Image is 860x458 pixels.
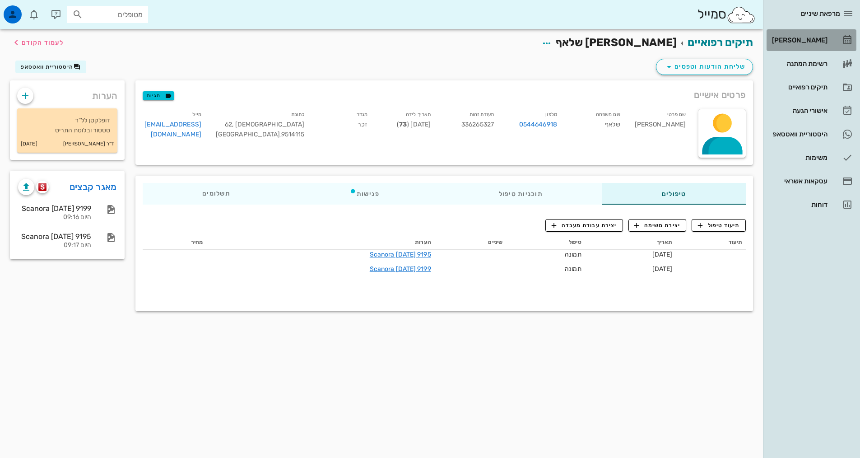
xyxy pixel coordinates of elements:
[36,181,49,193] button: scanora logo
[770,154,827,161] div: משימות
[770,84,827,91] div: תיקים רפואיים
[18,242,91,249] div: היום 09:17
[206,235,434,250] th: הערות
[694,88,746,102] span: פרטים אישיים
[22,39,64,47] span: לעמוד הקודם
[770,60,827,67] div: רשימת המתנה
[767,29,856,51] a: [PERSON_NAME]
[770,178,827,185] div: עסקאות אשראי
[147,92,170,100] span: תגיות
[676,235,746,250] th: תיעוד
[596,112,620,117] small: שם משפחה
[767,123,856,145] a: היסטוריית וואטסאפ
[18,214,91,221] div: היום 09:16
[357,112,367,117] small: מגדר
[143,91,174,100] button: תגיות
[63,139,114,149] small: ד"ר [PERSON_NAME]
[10,80,125,107] div: הערות
[652,265,673,273] span: [DATE]
[202,191,230,197] span: תשלומים
[726,6,756,24] img: SmileCloud logo
[406,112,431,117] small: תאריך לידה
[281,131,305,138] span: 9514115
[770,37,827,44] div: [PERSON_NAME]
[470,112,494,117] small: תעודת זהות
[628,107,693,145] div: [PERSON_NAME]
[144,121,201,138] a: [EMAIL_ADDRESS][DOMAIN_NAME]
[290,183,439,205] div: פגישות
[27,7,32,13] span: תג
[291,112,305,117] small: כתובת
[564,107,628,145] div: שלאף
[370,265,431,273] a: Scanora [DATE] 9199
[565,251,581,258] span: תמונה
[652,251,673,258] span: [DATE]
[770,131,827,138] div: היסטוריית וואטסאפ
[634,221,680,229] span: יצירת משימה
[225,121,304,128] span: [DEMOGRAPHIC_DATA] 62
[656,59,753,75] button: שליחת הודעות וטפסים
[18,232,91,241] div: Scanora [DATE] 9195
[216,131,281,138] span: [GEOGRAPHIC_DATA]
[697,5,756,24] div: סמייל
[461,121,494,128] span: 336265327
[435,235,506,250] th: שיניים
[545,112,557,117] small: טלפון
[21,139,37,149] small: [DATE]
[11,34,64,51] button: לעמוד הקודם
[767,194,856,215] a: דוחות
[399,121,407,128] strong: 73
[311,107,375,145] div: זכר
[556,36,677,49] span: [PERSON_NAME] שלאף
[801,9,840,18] span: מרפאת שיניים
[585,235,676,250] th: תאריך
[545,219,623,232] button: יצירת עבודת מעבדה
[552,221,617,229] span: יצירת עבודת מעבדה
[506,235,585,250] th: טיפול
[692,219,746,232] button: תיעוד טיפול
[767,53,856,75] a: רשימת המתנה
[143,235,206,250] th: מחיר
[628,219,687,232] button: יצירת משימה
[767,76,856,98] a: תיקים רפואיים
[397,121,431,128] span: [DATE] ( )
[519,120,557,130] a: 0544646918
[24,116,110,136] p: דופלקסן לל"ד סטטור ובלוטת התריס
[38,183,47,191] img: scanora logo
[664,61,745,72] span: שליחת הודעות וטפסים
[767,147,856,168] a: משימות
[21,64,73,70] span: היסטוריית וואטסאפ
[767,170,856,192] a: עסקאות אשראי
[667,112,686,117] small: שם פרטי
[688,36,753,49] a: תיקים רפואיים
[370,251,431,258] a: Scanora [DATE] 9195
[15,61,86,73] button: היסטוריית וואטסאפ
[698,221,740,229] span: תיעוד טיפול
[770,107,827,114] div: אישורי הגעה
[18,204,91,213] div: Scanora [DATE] 9199
[602,183,746,205] div: טיפולים
[565,265,581,273] span: תמונה
[439,183,602,205] div: תוכניות טיפול
[232,121,233,128] span: ,
[770,201,827,208] div: דוחות
[70,180,117,194] a: מאגר קבצים
[192,112,201,117] small: מייל
[767,100,856,122] a: אישורי הגעה
[280,131,281,138] span: ,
